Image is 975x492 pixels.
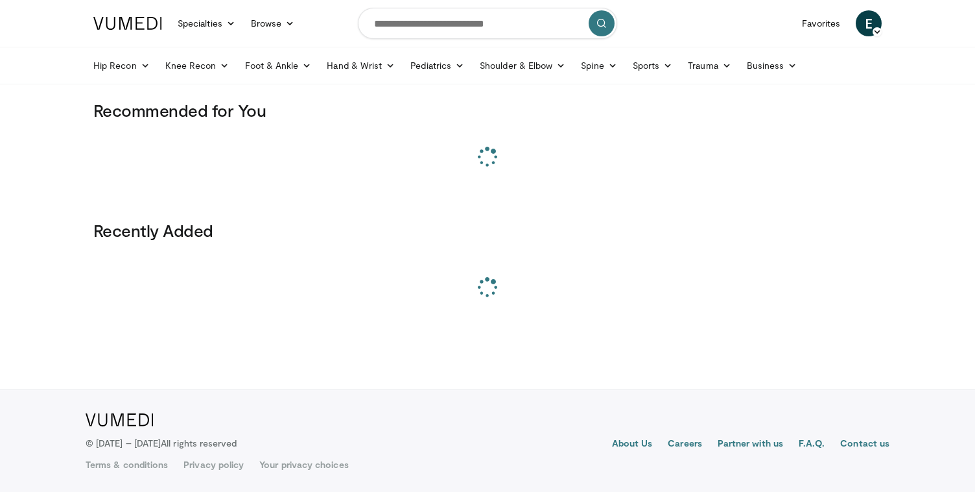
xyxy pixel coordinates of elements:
a: Favorites [794,10,848,36]
a: Knee Recon [158,53,237,79]
img: VuMedi Logo [86,413,154,426]
a: Trauma [680,53,739,79]
a: Contact us [840,437,889,452]
a: Hand & Wrist [319,53,403,79]
a: Browse [243,10,303,36]
input: Search topics, interventions [358,8,617,39]
a: Foot & Ankle [237,53,320,79]
a: Business [739,53,805,79]
h3: Recommended for You [93,100,882,121]
a: E [856,10,882,36]
a: Specialties [170,10,243,36]
a: Partner with us [718,437,783,452]
span: All rights reserved [161,437,237,449]
h3: Recently Added [93,220,882,241]
p: © [DATE] – [DATE] [86,437,237,450]
a: Sports [625,53,681,79]
a: Hip Recon [86,53,158,79]
a: Pediatrics [403,53,472,79]
a: Shoulder & Elbow [472,53,573,79]
a: F.A.Q. [799,437,825,452]
a: Your privacy choices [259,458,348,471]
a: About Us [612,437,653,452]
img: VuMedi Logo [93,17,162,30]
a: Careers [668,437,702,452]
a: Spine [573,53,624,79]
a: Privacy policy [183,458,244,471]
a: Terms & conditions [86,458,168,471]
